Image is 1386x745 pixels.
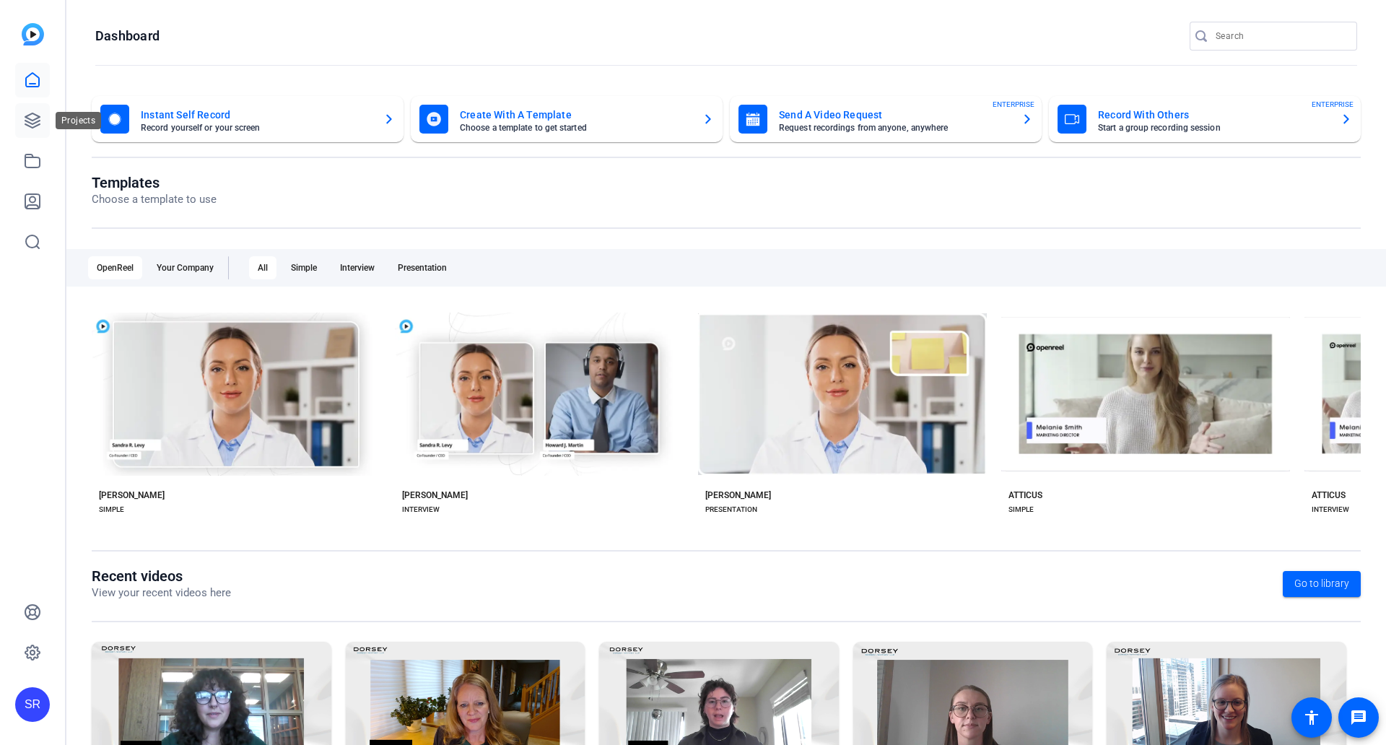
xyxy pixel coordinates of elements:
[92,96,404,142] button: Instant Self RecordRecord yourself or your screen
[95,27,160,45] h1: Dashboard
[1312,489,1346,501] div: ATTICUS
[99,489,165,501] div: [PERSON_NAME]
[730,96,1042,142] button: Send A Video RequestRequest recordings from anyone, anywhereENTERPRISE
[779,106,1010,123] mat-card-title: Send A Video Request
[779,123,1010,132] mat-card-subtitle: Request recordings from anyone, anywhere
[88,256,142,279] div: OpenReel
[92,567,231,585] h1: Recent videos
[1294,576,1349,591] span: Go to library
[141,106,372,123] mat-card-title: Instant Self Record
[1312,99,1354,110] span: ENTERPRISE
[402,489,468,501] div: [PERSON_NAME]
[411,96,723,142] button: Create With A TemplateChoose a template to get started
[56,112,101,129] div: Projects
[92,191,217,208] p: Choose a template to use
[282,256,326,279] div: Simple
[1303,709,1320,726] mat-icon: accessibility
[1098,123,1329,132] mat-card-subtitle: Start a group recording session
[141,123,372,132] mat-card-subtitle: Record yourself or your screen
[1283,571,1361,597] a: Go to library
[1350,709,1367,726] mat-icon: message
[1008,489,1042,501] div: ATTICUS
[1049,96,1361,142] button: Record With OthersStart a group recording sessionENTERPRISE
[92,174,217,191] h1: Templates
[249,256,276,279] div: All
[15,687,50,722] div: SR
[1098,106,1329,123] mat-card-title: Record With Others
[1216,27,1346,45] input: Search
[92,585,231,601] p: View your recent videos here
[148,256,222,279] div: Your Company
[460,123,691,132] mat-card-subtitle: Choose a template to get started
[460,106,691,123] mat-card-title: Create With A Template
[993,99,1034,110] span: ENTERPRISE
[99,504,124,515] div: SIMPLE
[402,504,440,515] div: INTERVIEW
[1312,504,1349,515] div: INTERVIEW
[331,256,383,279] div: Interview
[22,23,44,45] img: blue-gradient.svg
[1008,504,1034,515] div: SIMPLE
[389,256,456,279] div: Presentation
[705,489,771,501] div: [PERSON_NAME]
[705,504,757,515] div: PRESENTATION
